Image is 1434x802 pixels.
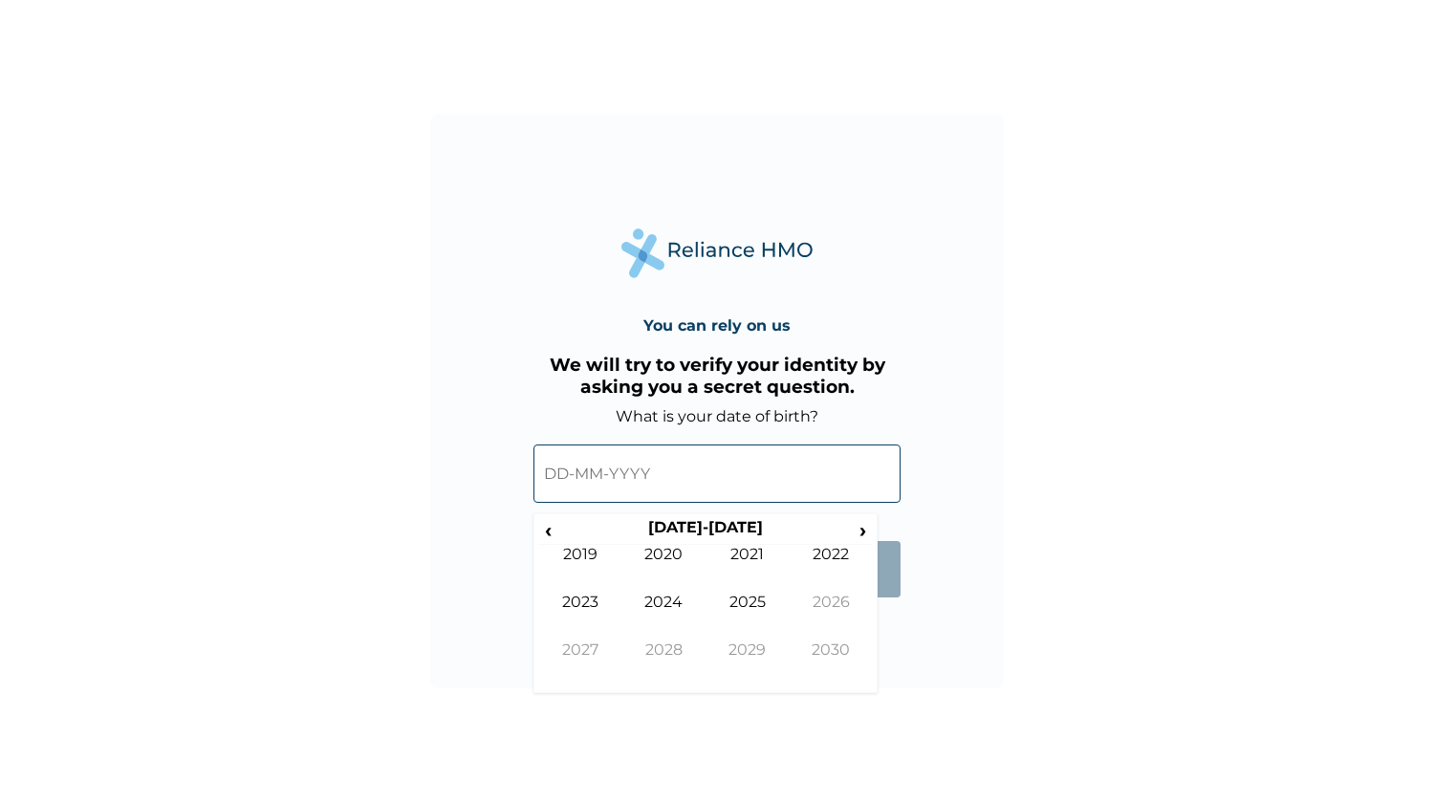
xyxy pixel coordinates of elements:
[790,640,874,688] td: 2030
[538,593,622,640] td: 2023
[790,545,874,593] td: 2022
[853,518,874,542] span: ›
[621,228,813,277] img: Reliance Health's Logo
[622,593,706,640] td: 2024
[706,545,790,593] td: 2021
[706,593,790,640] td: 2025
[533,444,901,503] input: DD-MM-YYYY
[538,518,558,542] span: ‹
[533,354,901,398] h3: We will try to verify your identity by asking you a secret question.
[622,640,706,688] td: 2028
[538,640,622,688] td: 2027
[706,640,790,688] td: 2029
[558,518,852,545] th: [DATE]-[DATE]
[622,545,706,593] td: 2020
[790,593,874,640] td: 2026
[643,316,791,335] h4: You can rely on us
[538,545,622,593] td: 2019
[616,407,818,425] label: What is your date of birth?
